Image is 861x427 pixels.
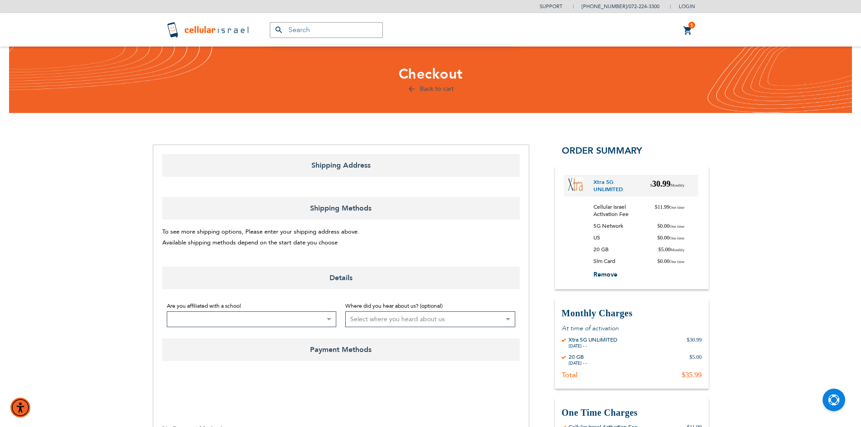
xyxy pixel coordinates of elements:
div: $30.99 [687,336,702,349]
span: Monthly [670,183,684,188]
iframe: reCAPTCHA [162,381,300,417]
a: Xtra 5G UNLIMITED [593,178,644,193]
span: Checkout [399,65,463,84]
span: To see more shipping options, Please enter your shipping address above. Available shipping method... [162,228,359,247]
span: Sim Card [593,258,622,265]
img: Xtra 5G UNLIMITED [568,177,583,192]
span: Payment Methods [162,338,520,361]
a: Support [540,3,562,10]
span: Login [679,3,695,10]
div: Xtra 5G UNLIMITED [569,336,617,343]
span: $ [657,223,660,229]
span: Are you affiliated with a school [167,302,241,310]
a: 1 [683,25,693,36]
span: 0.00 [657,258,684,265]
span: $ [657,235,660,241]
div: [DATE] - - [569,343,617,349]
span: 11.99 [655,203,685,218]
span: Order Summary [562,145,642,157]
span: Shipping Address [162,154,520,177]
div: [DATE] - - [569,361,587,366]
h3: One Time Charges [562,407,702,419]
span: $ [657,258,660,264]
span: One time [669,205,684,210]
input: Search [270,22,383,38]
div: 20 GB [569,353,587,361]
span: 5G Network [593,222,630,230]
span: $ [650,183,652,188]
span: Shipping Methods [162,197,520,220]
span: 5.00 [658,246,684,253]
span: Where did you hear about us? (optional) [345,302,442,310]
span: One time [669,236,684,240]
div: $5.00 [690,353,702,366]
div: Total [562,371,578,380]
span: 1 [690,22,693,29]
span: 30.99 [650,178,684,193]
a: [PHONE_NUMBER] [582,3,627,10]
h3: Monthly Charges [562,307,702,319]
span: 0.00 [657,234,684,241]
span: Monthly [670,248,684,252]
span: Cellular Israel Activation Fee [593,203,655,218]
span: Remove [593,270,617,279]
span: Details [162,267,520,289]
div: $35.99 [682,371,702,380]
img: Cellular Israel [166,21,252,39]
a: Back to cart [407,84,454,93]
span: One time [669,224,684,229]
span: US [593,234,607,241]
span: $ [655,204,658,210]
span: 20 GB [593,246,616,253]
span: One time [669,259,684,264]
div: Accessibility Menu [10,398,30,418]
a: 072-224-3300 [629,3,659,10]
span: 0.00 [657,222,684,230]
p: At time of activation [562,324,702,333]
span: $ [658,246,661,253]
